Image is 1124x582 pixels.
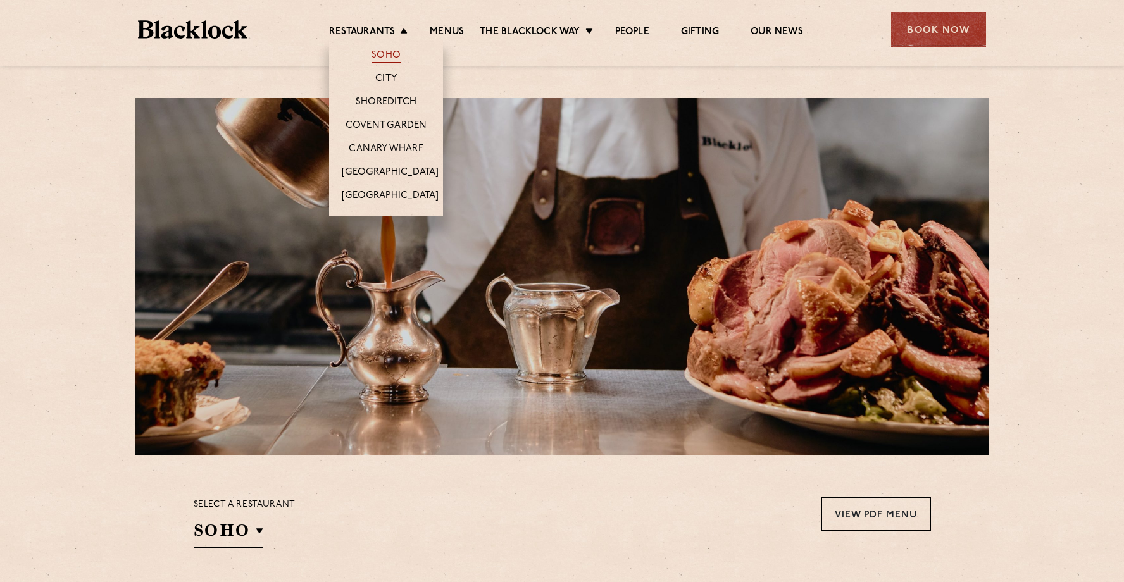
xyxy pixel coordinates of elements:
h2: SOHO [194,519,263,548]
img: BL_Textured_Logo-footer-cropped.svg [138,20,247,39]
a: The Blacklock Way [480,26,580,40]
a: View PDF Menu [821,497,931,531]
a: Soho [372,49,401,63]
div: Book Now [891,12,986,47]
a: [GEOGRAPHIC_DATA] [342,190,439,204]
a: Menus [430,26,464,40]
a: People [615,26,649,40]
a: Our News [751,26,803,40]
a: Covent Garden [346,120,427,133]
p: Select a restaurant [194,497,296,513]
a: City [375,73,397,87]
a: Gifting [681,26,719,40]
a: Canary Wharf [349,143,423,157]
a: [GEOGRAPHIC_DATA] [342,166,439,180]
a: Shoreditch [356,96,416,110]
a: Restaurants [329,26,395,40]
